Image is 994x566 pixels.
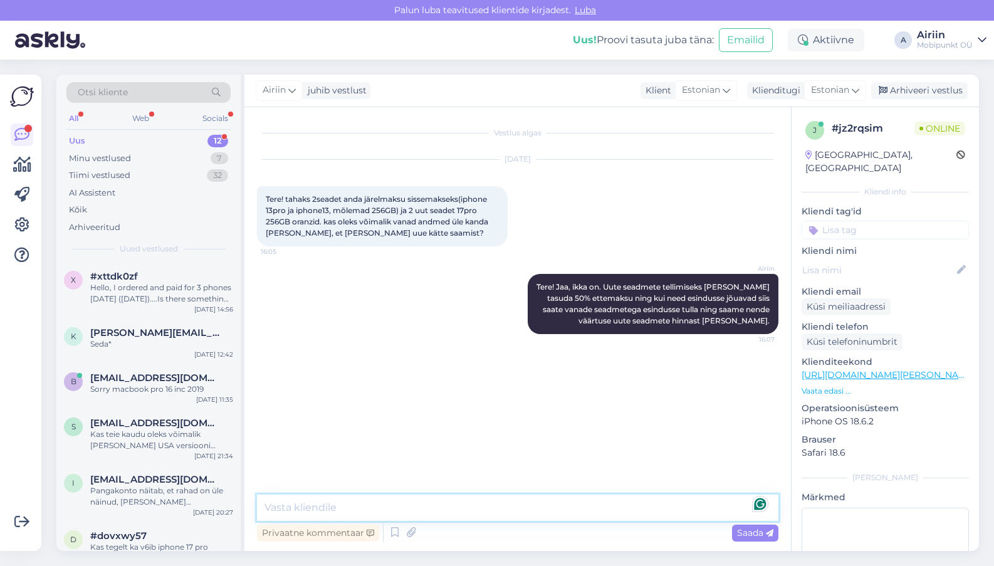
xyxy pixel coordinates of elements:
span: Otsi kliente [78,86,128,99]
div: [DATE] 11:35 [196,395,233,404]
input: Lisa nimi [802,263,955,277]
p: Vaata edasi ... [802,385,969,397]
a: [URL][DOMAIN_NAME][PERSON_NAME] [802,369,975,380]
div: Tiimi vestlused [69,169,130,182]
p: Operatsioonisüsteem [802,402,969,415]
span: Online [914,122,965,135]
span: d [70,535,76,544]
span: Airiin [263,83,286,97]
div: Sorry macbook pro 16 inc 2019 [90,384,233,395]
div: [GEOGRAPHIC_DATA], [GEOGRAPHIC_DATA] [805,149,956,175]
div: Uus [69,135,85,147]
span: Saada [737,527,773,538]
div: Arhiveeri vestlus [871,82,968,99]
div: AI Assistent [69,187,115,199]
div: Aktiivne [788,29,864,51]
span: Estonian [811,83,849,97]
div: Privaatne kommentaar [257,525,379,542]
span: i [72,478,75,488]
span: Airiin [728,264,775,273]
p: Brauser [802,433,969,446]
span: Uued vestlused [120,243,178,254]
div: Klient [641,84,671,97]
span: 16:05 [261,247,308,256]
span: sluide@gmail.com [90,417,221,429]
p: Märkmed [802,491,969,504]
div: Kliendi info [802,186,969,197]
div: 7 [211,152,228,165]
div: A [894,31,912,49]
div: 32 [207,169,228,182]
p: Kliendi telefon [802,320,969,333]
span: #dovxwy57 [90,530,147,542]
div: juhib vestlust [303,84,367,97]
span: x [71,275,76,285]
div: Kõik [69,204,87,216]
span: s [71,422,76,431]
div: Küsi meiliaadressi [802,298,891,315]
span: b [71,377,76,386]
p: Safari 18.6 [802,446,969,459]
a: AiriinMobipunkt OÜ [917,30,986,50]
div: Küsi telefoninumbrit [802,333,902,350]
div: Pangakonto näitab, et rahad on üle näinud, [PERSON_NAME] kinnituskirjasid ja arveid [90,485,233,508]
div: Mobipunkt OÜ [917,40,973,50]
span: Tere! tahaks 2seadet anda järelmaksu sissemakseks(iphone 13pro ja iphone13, mõlemad 256GB) ja 2 u... [266,194,490,238]
span: karel.hanni@gmail.com [90,327,221,338]
div: Hello, I ordered and paid for 3 phones [DATE] ([DATE])....Is there something wrong? [90,282,233,305]
span: i.migur@gmail.com [90,474,221,485]
div: Seda* [90,338,233,350]
div: [DATE] 20:27 [193,508,233,517]
span: Tere! Jaa, ikka on. Uute seadmete tellimiseks [PERSON_NAME] tasuda 50% ettemaksu ning kui need es... [536,282,772,325]
img: Askly Logo [10,85,34,108]
div: Klienditugi [747,84,800,97]
div: [PERSON_NAME] [802,472,969,483]
span: batuhanmericli92@gmail.com [90,372,221,384]
span: k [71,332,76,341]
p: iPhone OS 18.6.2 [802,415,969,428]
span: j [813,125,817,135]
b: Uus! [573,34,597,46]
input: Lisa tag [802,221,969,239]
div: Proovi tasuta juba täna: [573,33,714,48]
p: Kliendi email [802,285,969,298]
div: Vestlus algas [257,127,778,139]
span: 16:07 [728,335,775,344]
div: Kas tegelt ka v6ib iphone 17 pro maxiga minna 4 kuud [90,542,233,564]
div: Minu vestlused [69,152,131,165]
div: Socials [200,110,231,127]
span: Luba [571,4,600,16]
p: Klienditeekond [802,355,969,369]
div: Arhiveeritud [69,221,120,234]
div: Airiin [917,30,973,40]
div: All [66,110,81,127]
div: [DATE] [257,154,778,165]
div: [DATE] 21:34 [194,451,233,461]
div: [DATE] 12:42 [194,350,233,359]
button: Emailid [719,28,773,52]
div: 12 [207,135,228,147]
span: #xttdk0zf [90,271,138,282]
p: Kliendi nimi [802,244,969,258]
div: Kas teie kaudu oleks võimalik [PERSON_NAME] USA versiooni iPhone 17 Prost? Küsin, kuna USA mudeli... [90,429,233,451]
div: Web [130,110,152,127]
div: [DATE] 14:56 [194,305,233,314]
p: Kliendi tag'id [802,205,969,218]
div: # jz2rqsim [832,121,914,136]
span: Estonian [682,83,720,97]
